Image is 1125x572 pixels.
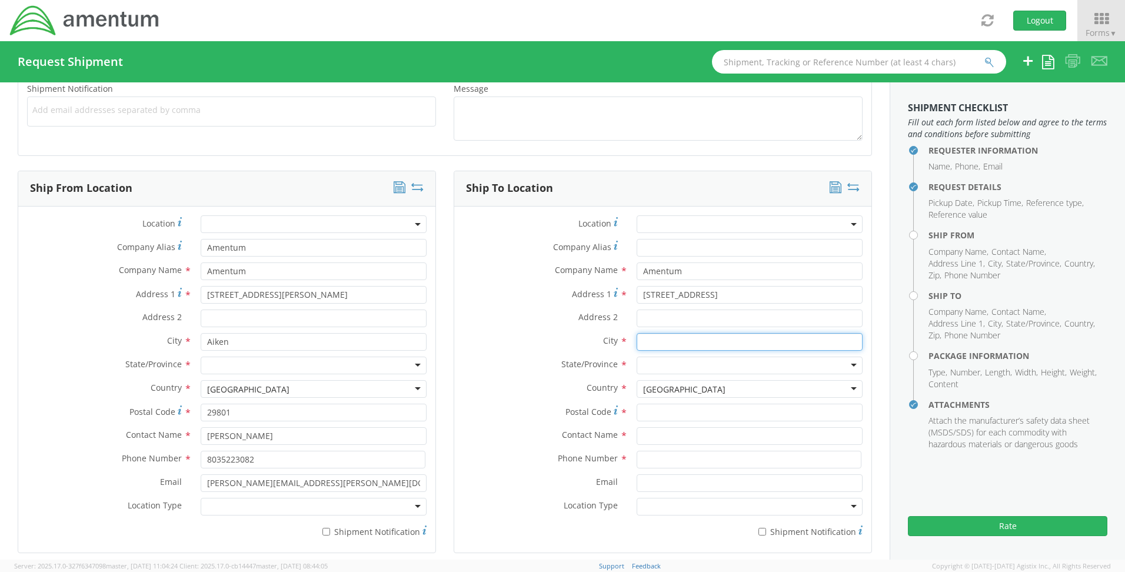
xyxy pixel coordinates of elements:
[928,330,941,341] li: Zip
[1026,197,1084,209] li: Reference type
[142,311,182,322] span: Address 2
[1006,258,1061,270] li: State/Province
[908,516,1107,536] button: Rate
[562,429,618,440] span: Contact Name
[578,218,611,229] span: Location
[201,524,427,538] label: Shipment Notification
[928,318,985,330] li: Address Line 1
[599,561,624,570] a: Support
[983,161,1003,172] li: Email
[712,50,1006,74] input: Shipment, Tracking or Reference Number (at least 4 chars)
[944,270,1000,281] li: Phone Number
[991,246,1046,258] li: Contact Name
[932,561,1111,571] span: Copyright © [DATE]-[DATE] Agistix Inc., All Rights Reserved
[603,335,618,346] span: City
[32,104,431,116] span: Add email addresses separated by comma
[587,382,618,393] span: Country
[1070,367,1097,378] li: Weight
[555,264,618,275] span: Company Name
[167,335,182,346] span: City
[1013,11,1066,31] button: Logout
[928,400,1107,409] h4: Attachments
[928,231,1107,240] h4: Ship From
[27,83,113,94] span: Shipment Notification
[643,384,725,395] div: [GEOGRAPHIC_DATA]
[561,358,618,370] span: State/Province
[928,161,952,172] li: Name
[466,182,553,194] h3: Ship To Location
[1041,367,1067,378] li: Height
[564,500,618,511] span: Location Type
[136,288,175,300] span: Address 1
[991,306,1046,318] li: Contact Name
[928,182,1107,191] h4: Request Details
[988,258,1003,270] li: City
[129,406,175,417] span: Postal Code
[142,218,175,229] span: Location
[955,161,980,172] li: Phone
[578,311,618,322] span: Address 2
[637,524,863,538] label: Shipment Notification
[572,288,611,300] span: Address 1
[977,197,1023,209] li: Pickup Time
[928,415,1104,450] li: Attach the manufacturer’s safety data sheet (MSDS/SDS) for each commodity with hazardous material...
[944,330,1000,341] li: Phone Number
[119,264,182,275] span: Company Name
[207,384,289,395] div: [GEOGRAPHIC_DATA]
[988,318,1003,330] li: City
[928,306,988,318] li: Company Name
[454,83,488,94] span: Message
[928,146,1107,155] h4: Requester Information
[9,4,161,37] img: dyn-intl-logo-049831509241104b2a82.png
[928,378,958,390] li: Content
[256,561,328,570] span: master, [DATE] 08:44:05
[160,476,182,487] span: Email
[1006,318,1061,330] li: State/Province
[117,241,175,252] span: Company Alias
[1086,27,1117,38] span: Forms
[950,367,982,378] li: Number
[908,103,1107,114] h3: Shipment Checklist
[128,500,182,511] span: Location Type
[1110,28,1117,38] span: ▼
[122,453,182,464] span: Phone Number
[151,382,182,393] span: Country
[553,241,611,252] span: Company Alias
[565,406,611,417] span: Postal Code
[1015,367,1038,378] li: Width
[928,197,974,209] li: Pickup Date
[1064,318,1095,330] li: Country
[758,528,766,536] input: Shipment Notification
[125,358,182,370] span: State/Province
[928,209,987,221] li: Reference value
[908,117,1107,140] span: Fill out each form listed below and agree to the terms and conditions before submitting
[928,270,941,281] li: Zip
[558,453,618,464] span: Phone Number
[106,561,178,570] span: master, [DATE] 11:04:24
[126,429,182,440] span: Contact Name
[928,246,988,258] li: Company Name
[928,291,1107,300] h4: Ship To
[928,351,1107,360] h4: Package Information
[179,561,328,570] span: Client: 2025.17.0-cb14447
[928,367,947,378] li: Type
[14,561,178,570] span: Server: 2025.17.0-327f6347098
[928,258,985,270] li: Address Line 1
[985,367,1012,378] li: Length
[632,561,661,570] a: Feedback
[30,182,132,194] h3: Ship From Location
[1064,258,1095,270] li: Country
[596,476,618,487] span: Email
[322,528,330,536] input: Shipment Notification
[18,55,123,68] h4: Request Shipment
